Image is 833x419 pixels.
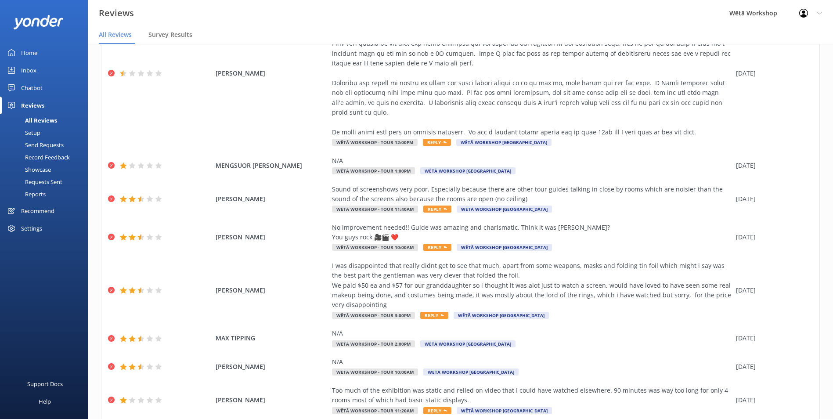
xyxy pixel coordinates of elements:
[454,312,549,319] span: Wētā Workshop [GEOGRAPHIC_DATA]
[21,79,43,97] div: Chatbot
[21,44,37,61] div: Home
[5,176,88,188] a: Requests Sent
[21,220,42,237] div: Settings
[332,368,418,376] span: Wētā Workshop - Tour 10:00am
[99,6,134,20] h3: Reviews
[736,395,808,405] div: [DATE]
[216,194,328,204] span: [PERSON_NAME]
[332,329,732,338] div: N/A
[332,244,418,251] span: Wētā Workshop - Tour 10:00am
[332,340,415,347] span: Wētā Workshop - Tour 2:00pm
[5,114,88,126] a: All Reviews
[332,261,732,310] div: I was disappointed that really didnt get to see that much, apart from some weapons, masks and fol...
[332,139,418,146] span: Wētā Workshop - Tour 12:00pm
[5,163,88,176] a: Showcase
[5,188,46,200] div: Reports
[457,244,552,251] span: Wētā Workshop [GEOGRAPHIC_DATA]
[332,357,732,367] div: N/A
[332,184,732,204] div: Sound of screenshows very poor. Especially because there are other tour guides talking in close b...
[5,151,88,163] a: Record Feedback
[456,139,552,146] span: Wētā Workshop [GEOGRAPHIC_DATA]
[332,407,418,414] span: Wētā Workshop - Tour 11:20am
[21,202,54,220] div: Recommend
[5,139,64,151] div: Send Requests
[21,61,36,79] div: Inbox
[423,407,451,414] span: Reply
[736,232,808,242] div: [DATE]
[216,362,328,372] span: [PERSON_NAME]
[216,333,328,343] span: MAX TIPPING
[5,188,88,200] a: Reports
[216,285,328,295] span: [PERSON_NAME]
[332,312,415,319] span: Wētā Workshop - Tour 3:00pm
[216,161,328,170] span: MENGSUOR [PERSON_NAME]
[27,375,63,393] div: Support Docs
[216,232,328,242] span: [PERSON_NAME]
[148,30,192,39] span: Survey Results
[736,69,808,78] div: [DATE]
[5,151,70,163] div: Record Feedback
[332,386,732,405] div: Too much of the exhibition was static and relied on video that I could have watched elsewhere. 90...
[423,206,451,213] span: Reply
[736,285,808,295] div: [DATE]
[39,393,51,410] div: Help
[13,15,64,29] img: yonder-white-logo.png
[5,139,88,151] a: Send Requests
[5,126,88,139] a: Setup
[332,167,415,174] span: Wētā Workshop - Tour 1:00pm
[420,312,448,319] span: Reply
[420,167,516,174] span: Wētā Workshop [GEOGRAPHIC_DATA]
[21,97,44,114] div: Reviews
[216,69,328,78] span: [PERSON_NAME]
[216,395,328,405] span: [PERSON_NAME]
[423,139,451,146] span: Reply
[332,223,732,242] div: No improvement needed!! Guide was amazing and charismatic. Think it was [PERSON_NAME]? You guys r...
[736,161,808,170] div: [DATE]
[5,114,57,126] div: All Reviews
[5,126,40,139] div: Setup
[332,156,732,166] div: N/A
[736,333,808,343] div: [DATE]
[99,30,132,39] span: All Reviews
[420,340,516,347] span: Wētā Workshop [GEOGRAPHIC_DATA]
[457,206,552,213] span: Wētā Workshop [GEOGRAPHIC_DATA]
[5,163,51,176] div: Showcase
[457,407,552,414] span: Wētā Workshop [GEOGRAPHIC_DATA]
[423,368,519,376] span: Wētā Workshop [GEOGRAPHIC_DATA]
[736,362,808,372] div: [DATE]
[5,176,62,188] div: Requests Sent
[332,206,418,213] span: Wētā Workshop - Tour 11:40am
[736,194,808,204] div: [DATE]
[423,244,451,251] span: Reply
